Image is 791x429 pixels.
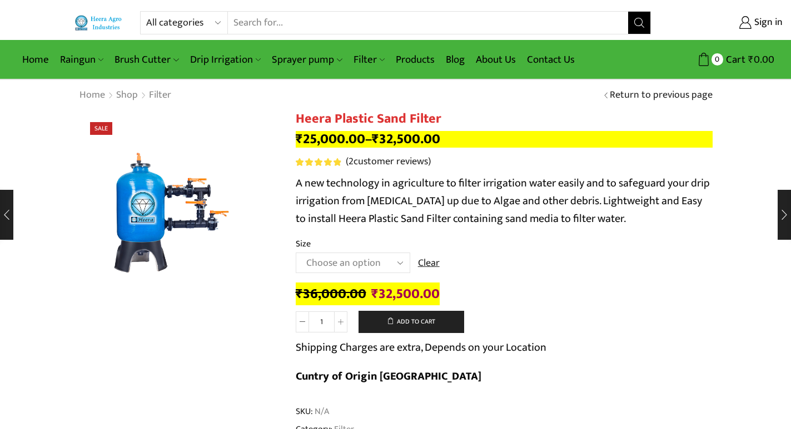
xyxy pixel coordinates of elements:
p: – [296,131,713,148]
bdi: 32,500.00 [372,128,440,150]
a: Return to previous page [610,88,713,103]
label: Size [296,238,311,250]
span: Cart [723,52,745,67]
span: 0 [712,53,723,65]
span: Sign in [752,16,783,30]
span: 2 [296,158,343,166]
a: 0 Cart ₹0.00 [662,49,774,70]
input: Search for... [228,12,628,34]
nav: Breadcrumb [79,88,172,103]
span: N/A [313,405,329,418]
button: Add to cart [359,311,464,333]
span: Sale [90,122,112,135]
a: Sign in [668,13,783,33]
a: Clear options [418,256,440,271]
input: Product quantity [309,311,334,332]
a: About Us [470,47,521,73]
bdi: 25,000.00 [296,128,365,150]
bdi: 32,500.00 [371,282,440,305]
a: Products [390,47,440,73]
a: Contact Us [521,47,580,73]
bdi: 0.00 [748,51,774,68]
a: (2customer reviews) [346,155,431,169]
a: Home [79,88,106,103]
span: ₹ [296,282,303,305]
span: SKU: [296,405,713,418]
h1: Heera Plastic Sand Filter [296,111,713,127]
bdi: 36,000.00 [296,282,366,305]
a: Sprayer pump [266,47,347,73]
a: Filter [348,47,390,73]
span: ₹ [372,128,379,150]
span: ₹ [371,282,379,305]
button: Search button [628,12,650,34]
a: Filter [148,88,172,103]
div: Rated 5.00 out of 5 [296,158,341,166]
a: Raingun [54,47,109,73]
a: Drip Irrigation [185,47,266,73]
span: ₹ [748,51,754,68]
b: Cuntry of Origin [GEOGRAPHIC_DATA] [296,367,481,386]
span: 2 [349,153,354,170]
p: Shipping Charges are extra, Depends on your Location [296,339,546,356]
a: Brush Cutter [109,47,184,73]
p: A new technology in agriculture to filter irrigation water easily and to safeguard your drip irri... [296,174,713,228]
span: Rated out of 5 based on customer ratings [296,158,341,166]
a: Shop [116,88,138,103]
a: Home [17,47,54,73]
a: Blog [440,47,470,73]
span: ₹ [296,128,303,150]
